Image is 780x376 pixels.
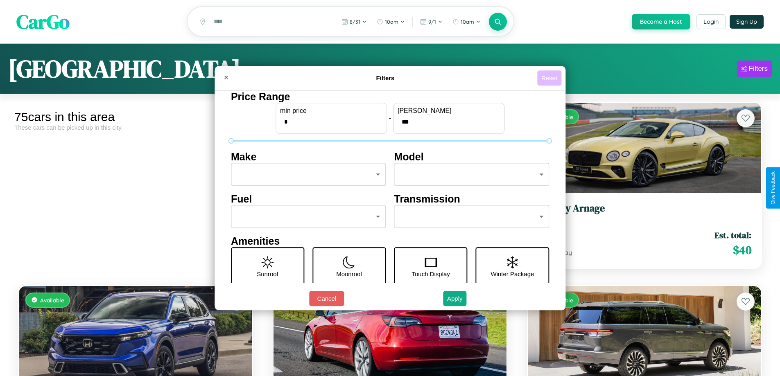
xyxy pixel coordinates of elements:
[231,193,386,205] h4: Fuel
[40,297,64,304] span: Available
[443,291,467,306] button: Apply
[337,15,371,28] button: 8/31
[632,14,690,29] button: Become a Host
[389,113,391,124] p: -
[770,171,776,205] div: Give Feedback
[749,65,768,73] div: Filters
[696,14,726,29] button: Login
[733,242,751,258] span: $ 40
[491,268,534,279] p: Winter Package
[309,291,344,306] button: Cancel
[373,15,409,28] button: 10am
[14,110,257,124] div: 75 cars in this area
[231,235,549,247] h4: Amenities
[428,18,436,25] span: 9 / 1
[737,61,772,77] button: Filters
[233,74,537,81] h4: Filters
[537,70,561,86] button: Reset
[448,15,485,28] button: 10am
[461,18,474,25] span: 10am
[8,52,241,86] h1: [GEOGRAPHIC_DATA]
[280,107,382,115] label: min price
[538,203,751,214] h3: Bentley Arnage
[16,8,70,35] span: CarGo
[416,15,447,28] button: 9/1
[394,151,549,163] h4: Model
[231,151,386,163] h4: Make
[411,268,450,279] p: Touch Display
[714,229,751,241] span: Est. total:
[350,18,360,25] span: 8 / 31
[14,124,257,131] div: These cars can be picked up in this city.
[394,193,549,205] h4: Transmission
[398,107,500,115] label: [PERSON_NAME]
[231,91,549,103] h4: Price Range
[257,268,278,279] p: Sunroof
[730,15,764,29] button: Sign Up
[385,18,398,25] span: 10am
[538,203,751,223] a: Bentley Arnage2017
[336,268,362,279] p: Moonroof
